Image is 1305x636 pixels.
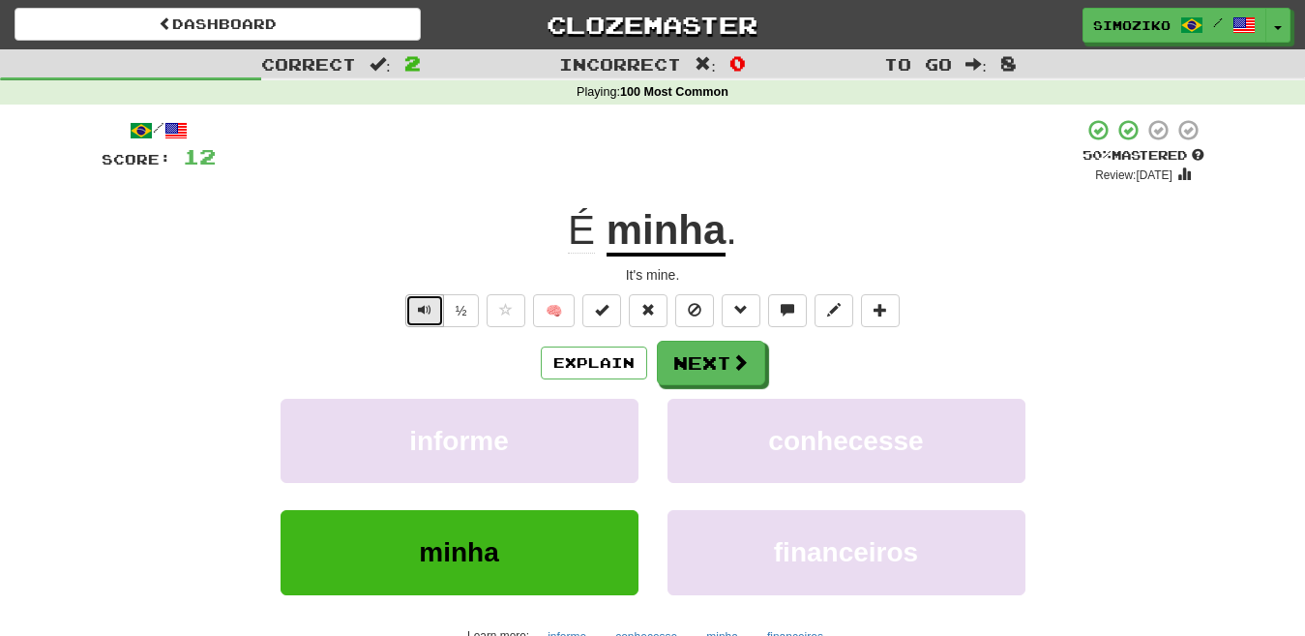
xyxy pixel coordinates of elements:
[261,54,356,74] span: Correct
[370,56,391,73] span: :
[675,294,714,327] button: Ignore sentence (alt+i)
[541,347,647,379] button: Explain
[1083,8,1266,43] a: simoziko /
[281,510,638,594] button: minha
[657,341,765,385] button: Next
[1093,16,1171,34] span: simoziko
[404,51,421,75] span: 2
[774,537,918,567] span: financeiros
[559,54,681,74] span: Incorrect
[450,8,856,42] a: Clozemaster
[620,85,728,99] strong: 100 Most Common
[729,51,746,75] span: 0
[884,54,952,74] span: To go
[768,294,807,327] button: Discuss sentence (alt+u)
[582,294,621,327] button: Set this sentence to 100% Mastered (alt+m)
[1213,15,1223,29] span: /
[183,144,216,168] span: 12
[568,207,595,254] span: É
[815,294,853,327] button: Edit sentence (alt+d)
[722,294,760,327] button: Grammar (alt+g)
[281,399,638,483] button: informe
[1095,168,1172,182] small: Review: [DATE]
[401,294,480,327] div: Text-to-speech controls
[695,56,716,73] span: :
[965,56,987,73] span: :
[443,294,480,327] button: ½
[1000,51,1017,75] span: 8
[487,294,525,327] button: Favorite sentence (alt+f)
[629,294,667,327] button: Reset to 0% Mastered (alt+r)
[102,265,1204,285] div: It's mine.
[667,399,1025,483] button: conhecesse
[15,8,421,41] a: Dashboard
[102,118,216,142] div: /
[607,207,727,257] u: minha
[102,151,171,167] span: Score:
[409,426,509,456] span: informe
[405,294,444,327] button: Play sentence audio (ctl+space)
[861,294,900,327] button: Add to collection (alt+a)
[1083,147,1112,163] span: 50 %
[726,207,737,253] span: .
[419,537,498,567] span: minha
[1083,147,1204,165] div: Mastered
[667,510,1025,594] button: financeiros
[533,294,575,327] button: 🧠
[768,426,923,456] span: conhecesse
